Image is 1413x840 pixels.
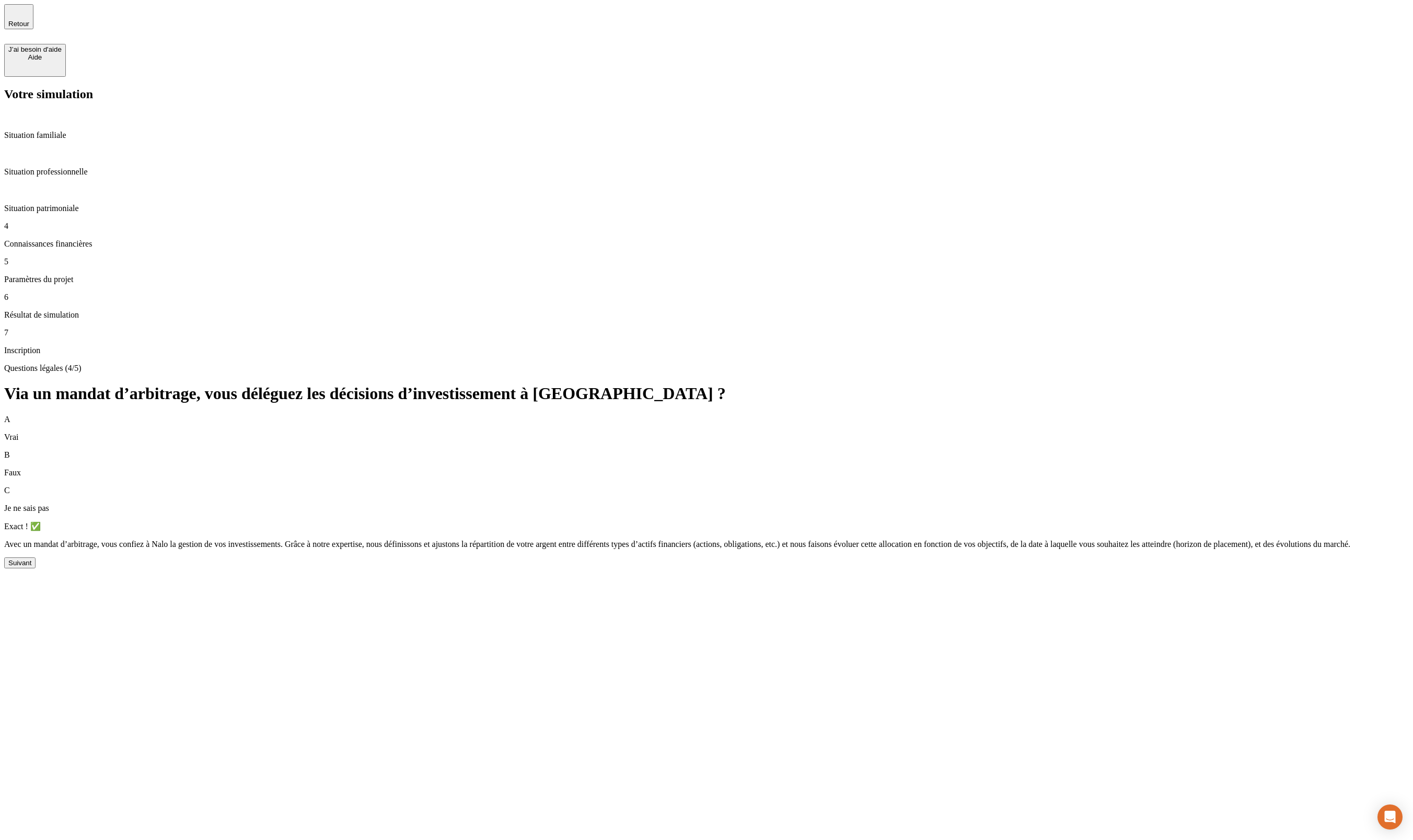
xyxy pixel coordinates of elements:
[4,468,1409,477] p: Faux
[4,328,1409,337] p: 7
[4,131,1409,140] p: Situation familiale
[4,433,1409,442] p: Vrai
[4,257,1409,266] p: 5
[4,167,1409,177] p: Situation professionnelle
[4,540,1350,549] span: Avec un mandat d’arbitrage, vous confiez à Nalo la gestion de vos investissements. Grâce à notre ...
[4,239,1409,249] p: Connaissances financières
[8,20,29,28] span: Retour
[4,4,33,29] button: Retour
[4,504,1409,513] p: Je ne sais pas
[4,557,36,568] button: Suivant
[4,346,1409,355] p: Inscription
[1377,804,1403,830] div: Open Intercom Messenger
[4,275,1409,284] p: Paramètres du projet
[8,45,62,53] div: J’ai besoin d'aide
[4,415,1409,424] p: A
[4,293,1409,302] p: 6
[8,559,31,567] div: Suivant
[8,53,62,61] div: Aide
[4,87,1409,101] h2: Votre simulation
[4,204,1409,213] p: Situation patrimoniale
[4,450,1409,460] p: B
[4,522,41,531] span: Exact ! ✅
[4,310,1409,320] p: Résultat de simulation
[4,486,1409,495] p: C
[4,384,1409,403] h1: Via un mandat d’arbitrage, vous déléguez les décisions d’investissement à [GEOGRAPHIC_DATA] ?
[4,221,1409,231] p: 4
[4,44,66,77] button: J’ai besoin d'aideAide
[4,364,1409,373] p: Questions légales (4/5)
